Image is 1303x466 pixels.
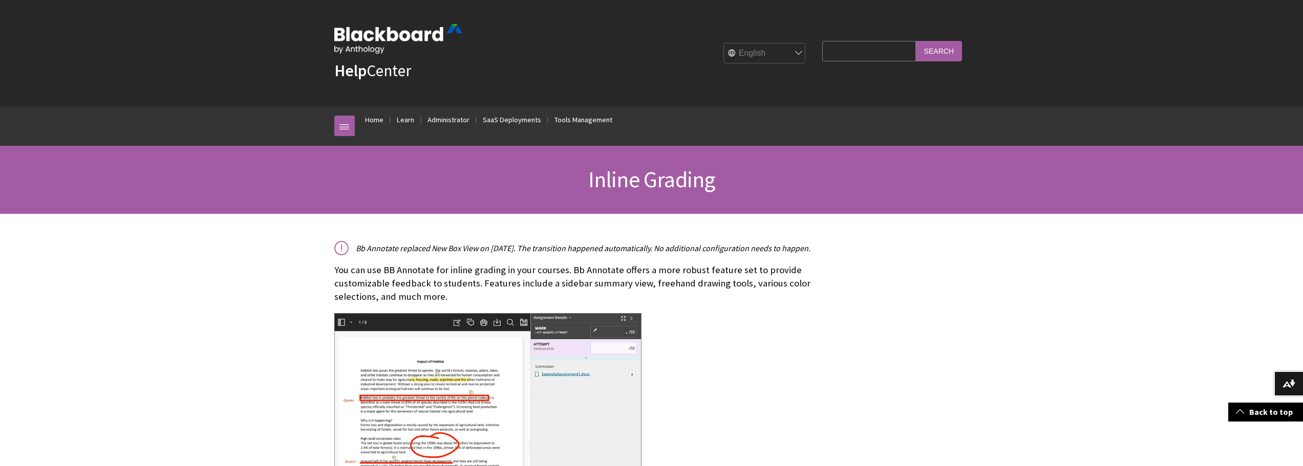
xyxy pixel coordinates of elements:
select: Site Language Selector [724,43,806,64]
p: You can use BB Annotate for inline grading in your courses. Bb Annotate offers a more robust feat... [334,263,818,304]
a: Home [365,114,383,126]
a: Administrator [428,114,469,126]
a: HelpCenter [334,60,411,81]
p: Bb Annotate replaced New Box View on [DATE]. The transition happened automatically. No additional... [334,242,818,254]
a: Tools Management [554,114,612,126]
a: SaaS Deployments [483,114,541,126]
img: Blackboard by Anthology [334,24,462,54]
strong: Help [334,60,367,81]
input: Search [916,41,962,61]
a: Learn [397,114,414,126]
span: Inline Grading [588,165,715,193]
a: Back to top [1228,403,1303,421]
